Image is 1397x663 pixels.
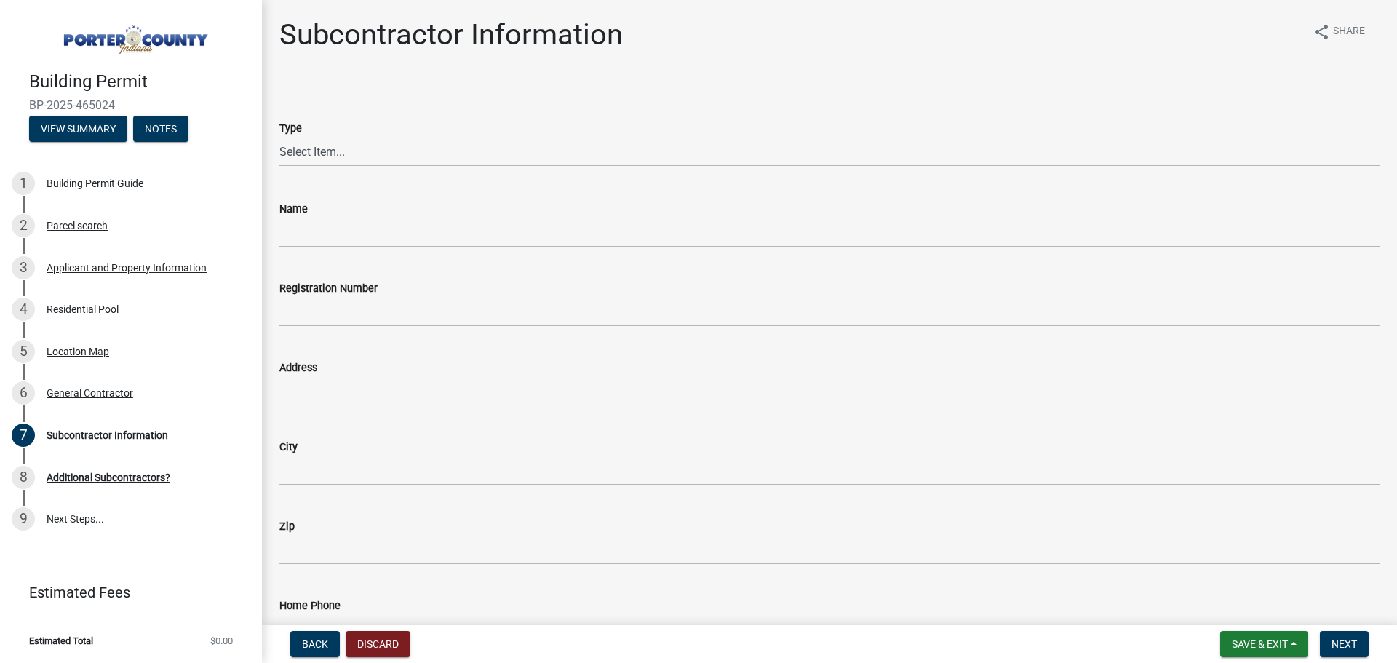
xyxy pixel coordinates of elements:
[47,430,168,440] div: Subcontractor Information
[279,601,341,611] label: Home Phone
[12,214,35,237] div: 2
[47,178,143,188] div: Building Permit Guide
[302,638,328,650] span: Back
[47,388,133,398] div: General Contractor
[279,363,317,373] label: Address
[133,124,188,135] wm-modal-confirm: Notes
[290,631,340,657] button: Back
[47,304,119,314] div: Residential Pool
[12,340,35,363] div: 5
[29,98,233,112] span: BP-2025-465024
[29,124,127,135] wm-modal-confirm: Summary
[1313,23,1330,41] i: share
[29,636,93,646] span: Estimated Total
[210,636,233,646] span: $0.00
[133,116,188,142] button: Notes
[1220,631,1308,657] button: Save & Exit
[47,346,109,357] div: Location Map
[12,381,35,405] div: 6
[12,298,35,321] div: 4
[47,221,108,231] div: Parcel search
[12,578,239,607] a: Estimated Fees
[47,263,207,273] div: Applicant and Property Information
[12,466,35,489] div: 8
[279,17,623,52] h1: Subcontractor Information
[12,172,35,195] div: 1
[1320,631,1369,657] button: Next
[1333,23,1365,41] span: Share
[1332,638,1357,650] span: Next
[12,256,35,279] div: 3
[279,284,378,294] label: Registration Number
[12,507,35,531] div: 9
[279,442,298,453] label: City
[1232,638,1288,650] span: Save & Exit
[346,631,410,657] button: Discard
[29,71,250,92] h4: Building Permit
[29,116,127,142] button: View Summary
[29,15,239,56] img: Porter County, Indiana
[279,124,302,134] label: Type
[47,472,170,483] div: Additional Subcontractors?
[279,205,308,215] label: Name
[1301,17,1377,46] button: shareShare
[12,424,35,447] div: 7
[279,522,295,532] label: Zip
